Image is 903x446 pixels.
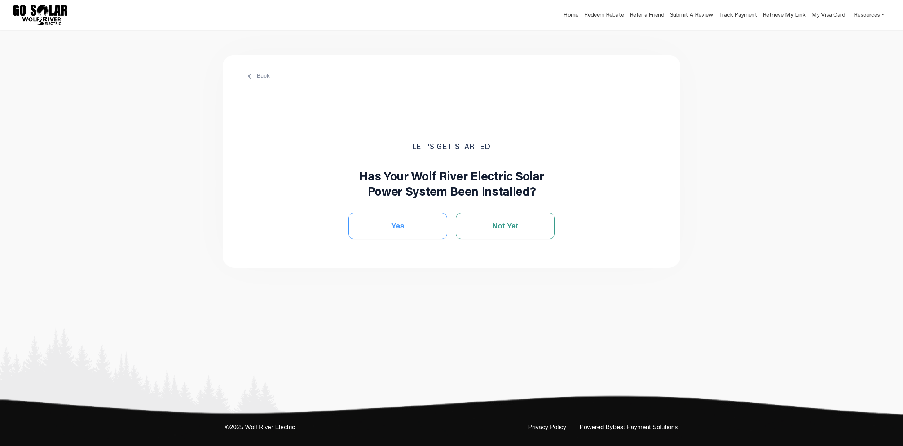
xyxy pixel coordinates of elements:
img: Program logo [13,5,67,25]
a: My Visa Card [811,7,845,22]
a: Home [563,10,578,21]
a: Retrieve My Link [763,10,806,21]
span: Yes [391,220,404,231]
button: Not Yet [456,213,555,239]
h1: Has Your Wolf River Electric Solar Power System Been Installed? [353,168,550,198]
a: Refer a Friend [630,10,664,21]
h2: Let's get started [245,139,658,153]
a: Submit A Review [670,10,713,21]
a: Redeem Rebate [584,10,624,21]
span: Not Yet [492,220,518,231]
div: Back [245,71,658,80]
a: Powered ByBest Payment Solutions [580,424,678,430]
a: Resources [854,7,884,22]
a: Privacy Policy [528,424,567,430]
a: Track Payment [719,10,757,21]
div: © 2025 Wolf River Electric [225,424,295,430]
button: Yes [348,213,447,239]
